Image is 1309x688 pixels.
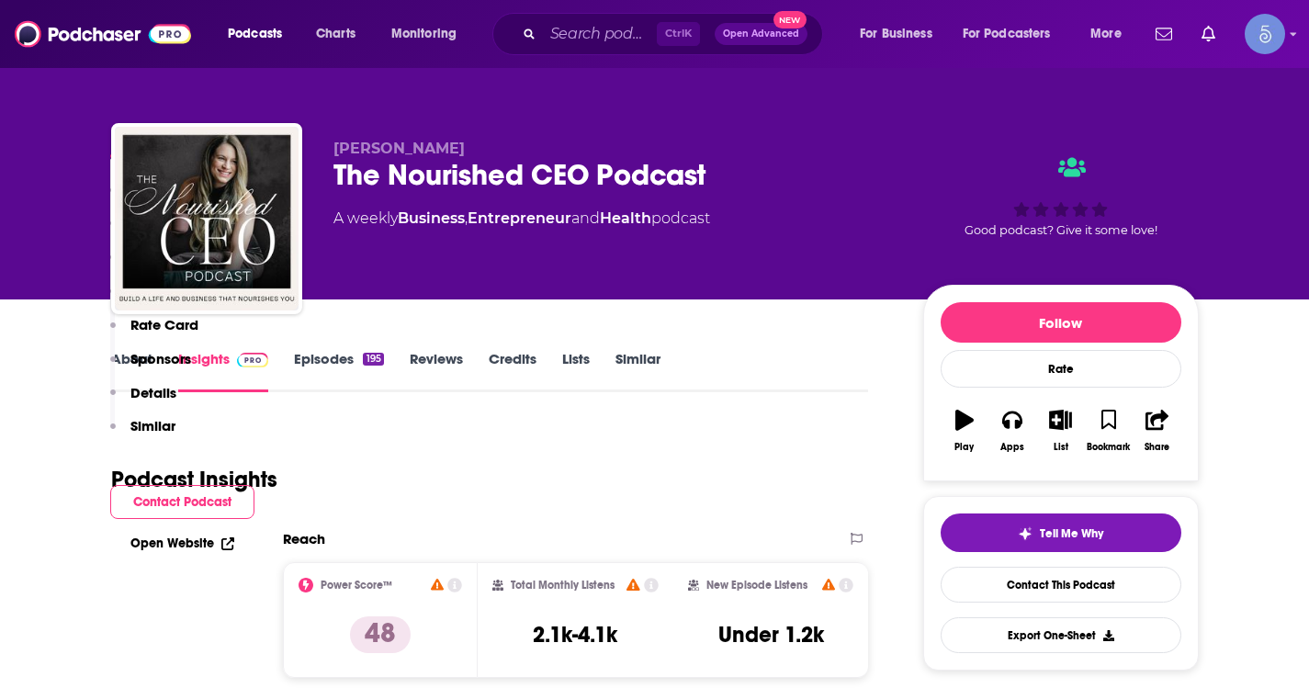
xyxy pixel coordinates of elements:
[110,485,254,519] button: Contact Podcast
[378,19,480,49] button: open menu
[350,616,411,653] p: 48
[228,21,282,47] span: Podcasts
[130,384,176,401] p: Details
[965,223,1157,237] span: Good podcast? Give it some love!
[410,350,463,392] a: Reviews
[489,350,536,392] a: Credits
[1194,18,1223,50] a: Show notifications dropdown
[773,11,807,28] span: New
[130,417,175,434] p: Similar
[130,536,234,551] a: Open Website
[1245,14,1285,54] span: Logged in as Spiral5-G1
[321,579,392,592] h2: Power Score™
[723,29,799,39] span: Open Advanced
[1000,442,1024,453] div: Apps
[988,398,1036,464] button: Apps
[706,579,807,592] h2: New Episode Listens
[718,621,824,649] h3: Under 1.2k
[951,19,1078,49] button: open menu
[1090,21,1122,47] span: More
[398,209,465,227] a: Business
[333,140,465,157] span: [PERSON_NAME]
[860,21,932,47] span: For Business
[304,19,367,49] a: Charts
[657,22,700,46] span: Ctrl K
[465,209,468,227] span: ,
[715,23,807,45] button: Open AdvancedNew
[562,350,590,392] a: Lists
[1085,398,1133,464] button: Bookmark
[283,530,325,547] h2: Reach
[847,19,955,49] button: open menu
[941,617,1181,653] button: Export One-Sheet
[115,127,299,310] img: The Nourished CEO Podcast
[1145,442,1169,453] div: Share
[615,350,660,392] a: Similar
[1245,14,1285,54] img: User Profile
[110,350,191,384] button: Sponsors
[130,350,191,367] p: Sponsors
[511,579,615,592] h2: Total Monthly Listens
[941,567,1181,603] a: Contact This Podcast
[110,384,176,418] button: Details
[941,398,988,464] button: Play
[941,350,1181,388] div: Rate
[110,417,175,451] button: Similar
[510,13,841,55] div: Search podcasts, credits, & more...
[1078,19,1145,49] button: open menu
[1018,526,1033,541] img: tell me why sparkle
[923,140,1199,254] div: Good podcast? Give it some love!
[963,21,1051,47] span: For Podcasters
[543,19,657,49] input: Search podcasts, credits, & more...
[1245,14,1285,54] button: Show profile menu
[391,21,457,47] span: Monitoring
[1054,442,1068,453] div: List
[333,208,710,230] div: A weekly podcast
[941,302,1181,343] button: Follow
[294,350,383,392] a: Episodes195
[1036,398,1084,464] button: List
[1148,18,1179,50] a: Show notifications dropdown
[468,209,571,227] a: Entrepreneur
[316,21,355,47] span: Charts
[941,513,1181,552] button: tell me why sparkleTell Me Why
[363,353,383,366] div: 195
[15,17,191,51] img: Podchaser - Follow, Share and Rate Podcasts
[1133,398,1180,464] button: Share
[571,209,600,227] span: and
[1040,526,1103,541] span: Tell Me Why
[215,19,306,49] button: open menu
[533,621,617,649] h3: 2.1k-4.1k
[1087,442,1130,453] div: Bookmark
[954,442,974,453] div: Play
[600,209,651,227] a: Health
